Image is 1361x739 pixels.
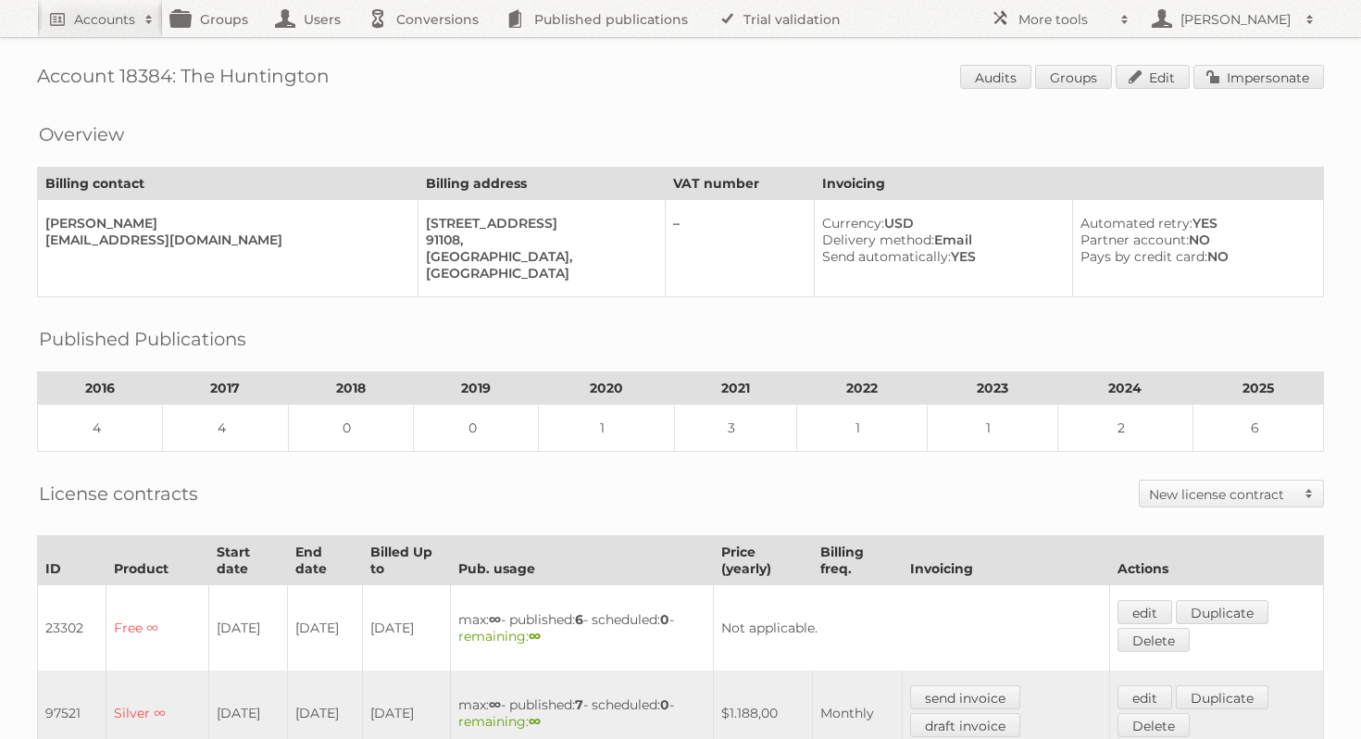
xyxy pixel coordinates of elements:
[660,611,669,628] strong: 0
[363,536,451,585] th: Billed Up to
[426,215,651,232] div: [STREET_ADDRESS]
[426,232,651,248] div: 91108,
[38,168,418,200] th: Billing contact
[458,628,541,645] span: remaining:
[1057,372,1192,405] th: 2024
[1193,405,1324,452] td: 6
[575,611,583,628] strong: 6
[208,536,288,585] th: Start date
[413,405,538,452] td: 0
[39,120,124,148] h2: Overview
[660,696,669,713] strong: 0
[1080,248,1308,265] div: NO
[38,536,106,585] th: ID
[74,10,135,29] h2: Accounts
[902,536,1109,585] th: Invoicing
[489,696,501,713] strong: ∞
[812,536,902,585] th: Billing freq.
[674,405,797,452] td: 3
[1193,65,1324,89] a: Impersonate
[106,536,209,585] th: Product
[1118,685,1172,709] a: edit
[413,372,538,405] th: 2019
[288,585,363,671] td: [DATE]
[822,248,1057,265] div: YES
[1176,685,1268,709] a: Duplicate
[714,585,1109,671] td: Not applicable.
[539,405,674,452] td: 1
[1080,232,1308,248] div: NO
[714,536,812,585] th: Price (yearly)
[1118,713,1190,737] a: Delete
[1080,248,1207,265] span: Pays by credit card:
[288,372,413,405] th: 2018
[1118,600,1172,624] a: edit
[797,372,928,405] th: 2022
[426,248,651,265] div: [GEOGRAPHIC_DATA],
[797,405,928,452] td: 1
[1149,485,1295,504] h2: New license contract
[39,480,198,507] h2: License contracts
[927,405,1057,452] td: 1
[910,713,1020,737] a: draft invoice
[45,232,403,248] div: [EMAIL_ADDRESS][DOMAIN_NAME]
[38,405,163,452] td: 4
[539,372,674,405] th: 2020
[1109,536,1323,585] th: Actions
[163,405,288,452] td: 4
[1176,600,1268,624] a: Duplicate
[450,536,714,585] th: Pub. usage
[666,168,815,200] th: VAT number
[822,232,934,248] span: Delivery method:
[450,585,714,671] td: max: - published: - scheduled: -
[529,713,541,730] strong: ∞
[163,372,288,405] th: 2017
[1116,65,1190,89] a: Edit
[38,372,163,405] th: 2016
[822,232,1057,248] div: Email
[208,585,288,671] td: [DATE]
[37,65,1324,93] h1: Account 18384: The Huntington
[822,215,884,232] span: Currency:
[1080,215,1308,232] div: YES
[418,168,666,200] th: Billing address
[458,713,541,730] span: remaining:
[822,215,1057,232] div: USD
[1057,405,1192,452] td: 2
[927,372,1057,405] th: 2023
[575,696,583,713] strong: 7
[38,585,106,671] td: 23302
[489,611,501,628] strong: ∞
[1140,481,1323,507] a: New license contract
[106,585,209,671] td: Free ∞
[910,685,1020,709] a: send invoice
[1035,65,1112,89] a: Groups
[1193,372,1324,405] th: 2025
[529,628,541,645] strong: ∞
[1080,215,1192,232] span: Automated retry:
[815,168,1324,200] th: Invoicing
[426,265,651,282] div: [GEOGRAPHIC_DATA]
[1080,232,1189,248] span: Partner account:
[1295,481,1323,507] span: Toggle
[363,585,451,671] td: [DATE]
[1018,10,1111,29] h2: More tools
[1176,10,1296,29] h2: [PERSON_NAME]
[960,65,1031,89] a: Audits
[288,405,413,452] td: 0
[1118,628,1190,652] a: Delete
[45,215,403,232] div: [PERSON_NAME]
[288,536,363,585] th: End date
[822,248,951,265] span: Send automatically:
[666,200,815,297] td: –
[674,372,797,405] th: 2021
[39,325,246,353] h2: Published Publications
